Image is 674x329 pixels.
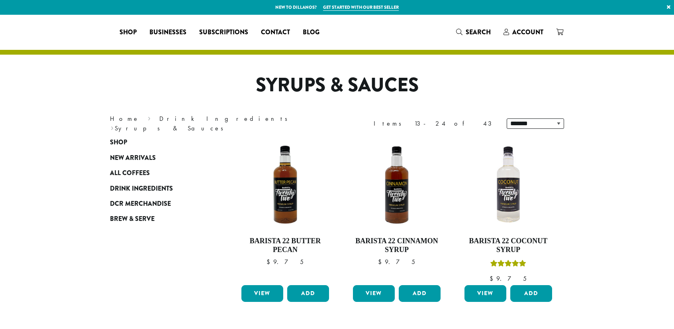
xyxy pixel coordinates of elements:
[110,184,173,194] span: Drink Ingredients
[462,237,554,254] h4: Barista 22 Coconut Syrup
[399,285,441,302] button: Add
[111,121,114,133] span: ›
[239,139,331,230] img: BUTTER-PECAN-e1659730126236-300x300.png
[110,150,206,165] a: New Arrivals
[266,258,273,266] span: $
[353,285,395,302] a: View
[261,28,290,37] span: Contact
[110,196,206,211] a: DCR Merchandise
[199,28,248,37] span: Subscriptions
[120,28,137,37] span: Shop
[490,259,526,271] div: Rated 5.00 out of 5
[378,258,415,266] bdi: 9.75
[110,214,155,224] span: Brew & Serve
[374,119,495,128] div: Items 13-24 of 43
[464,285,506,302] a: View
[266,258,304,266] bdi: 9.75
[104,74,570,97] h1: Syrups & Sauces
[148,111,151,124] span: ›
[462,139,554,282] a: Barista 22 Coconut SyrupRated 5.00 out of 5 $9.75
[110,165,206,181] a: All Coffees
[241,285,283,302] a: View
[110,114,325,133] nav: Breadcrumb
[149,28,186,37] span: Businesses
[110,181,206,196] a: Drink Ingredients
[490,274,496,283] span: $
[110,211,206,227] a: Brew & Serve
[378,258,385,266] span: $
[510,285,552,302] button: Add
[303,28,319,37] span: Blog
[450,26,497,39] a: Search
[351,237,443,254] h4: Barista 22 Cinnamon Syrup
[159,114,293,123] a: Drink Ingredients
[323,4,399,11] a: Get started with our best seller
[490,274,527,283] bdi: 9.75
[110,153,156,163] span: New Arrivals
[512,28,543,37] span: Account
[287,285,329,302] button: Add
[466,28,491,37] span: Search
[239,237,331,254] h4: Barista 22 Butter Pecan
[113,26,143,39] a: Shop
[462,139,554,230] img: COCONUT-300x300.png
[351,139,443,282] a: Barista 22 Cinnamon Syrup $9.75
[239,139,331,282] a: Barista 22 Butter Pecan $9.75
[110,135,206,150] a: Shop
[110,199,171,209] span: DCR Merchandise
[110,114,139,123] a: Home
[110,138,127,148] span: Shop
[351,139,443,230] img: B22-Cinnamon-Syrup-1200x-300x300.png
[110,168,150,178] span: All Coffees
